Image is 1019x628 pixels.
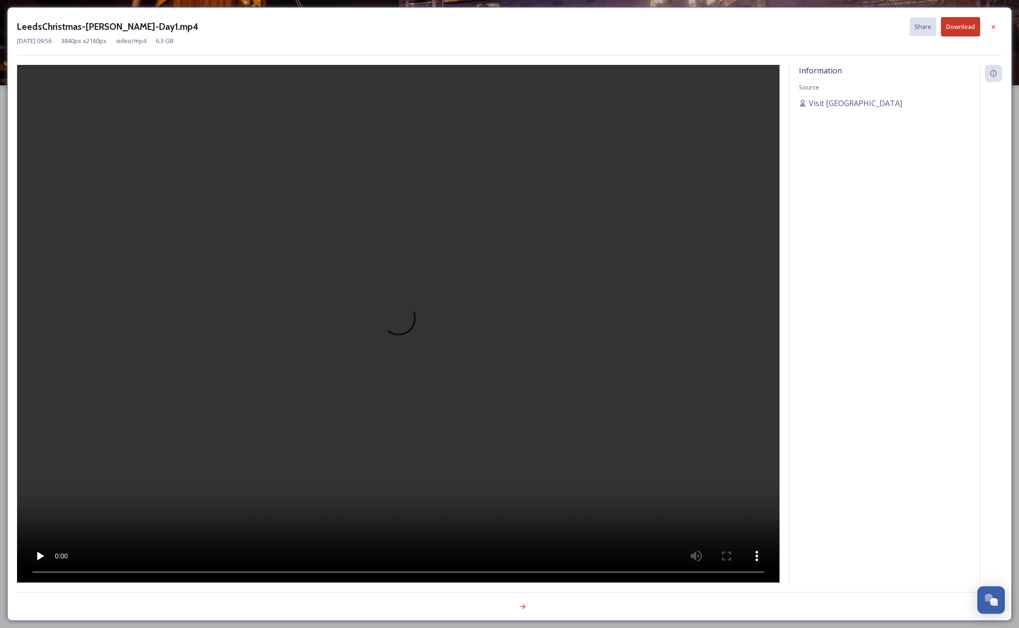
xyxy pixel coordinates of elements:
[910,18,936,36] button: Share
[61,36,106,45] span: 3840 px x 2160 px
[799,65,842,76] span: Information
[156,36,174,45] span: 6.3 GB
[17,20,198,34] h3: LeedsChristmas-[PERSON_NAME]-Day1.mp4
[17,36,52,45] span: [DATE] 09:56
[977,586,1005,614] button: Open Chat
[809,98,902,109] span: Visit [GEOGRAPHIC_DATA]
[941,17,980,36] button: Download
[116,36,146,45] span: video/mp4
[799,83,819,91] span: Source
